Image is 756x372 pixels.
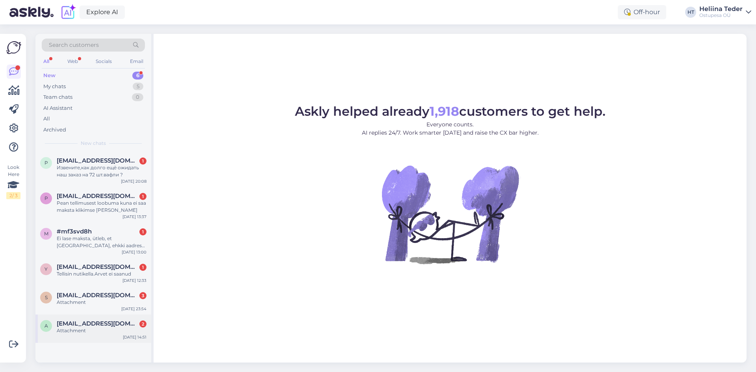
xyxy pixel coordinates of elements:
[132,93,143,101] div: 0
[123,334,146,340] div: [DATE] 14:51
[139,228,146,235] div: 1
[128,56,145,67] div: Email
[49,41,99,49] span: Search customers
[699,12,743,19] div: Ostupesa OÜ
[122,214,146,220] div: [DATE] 13:37
[699,6,751,19] a: Heliina TederOstupesa OÜ
[699,6,743,12] div: Heliina Teder
[379,143,521,285] img: No Chat active
[43,83,66,91] div: My chats
[132,72,143,80] div: 6
[94,56,113,67] div: Socials
[57,263,139,270] span: ylolassi@gmail.com
[66,56,80,67] div: Web
[60,4,76,20] img: explore-ai
[44,195,48,201] span: p
[139,320,146,328] div: 2
[57,292,139,299] span: Sherilynkarin@gmail.com
[139,193,146,200] div: 1
[44,266,48,272] span: y
[121,178,146,184] div: [DATE] 20:08
[430,104,459,119] b: 1,918
[6,164,20,199] div: Look Here
[80,6,125,19] a: Explore AI
[122,249,146,255] div: [DATE] 13:00
[295,104,606,119] span: Askly helped already customers to get help.
[57,200,146,214] div: Pean tellimusest loobuma kuna ei saa maksta klikimse [PERSON_NAME]
[43,126,66,134] div: Archived
[42,56,51,67] div: All
[121,306,146,312] div: [DATE] 23:54
[6,192,20,199] div: 2 / 3
[44,231,48,237] span: m
[57,235,146,249] div: Ei lase maksta, ütleb, et [GEOGRAPHIC_DATA], ehkki aadress sama, mis teil.
[139,292,146,299] div: 3
[44,323,48,329] span: A
[45,294,48,300] span: S
[44,160,48,166] span: p
[618,5,666,19] div: Off-hour
[43,104,72,112] div: AI Assistant
[57,320,139,327] span: Alekseiivanov64@gmail.com
[57,270,146,278] div: Tellisin nutikella.Arvet ei saanud
[57,192,139,200] span: parjukes@gmail.com
[139,264,146,271] div: 1
[122,278,146,283] div: [DATE] 12:33
[57,228,92,235] span: #mf3svd8h
[295,120,606,137] p: Everyone counts. AI replies 24/7. Work smarter [DATE] and raise the CX bar higher.
[43,72,56,80] div: New
[57,164,146,178] div: Извените,как долго ещё ожидать наш заказ на 72 шт.вафли ?
[133,83,143,91] div: 5
[6,40,21,55] img: Askly Logo
[685,7,696,18] div: HT
[43,93,72,101] div: Team chats
[139,157,146,165] div: 1
[57,327,146,334] div: Attachment
[81,140,106,147] span: New chats
[57,157,139,164] span: prosto-nata76@mail.ru
[43,115,50,123] div: All
[57,299,146,306] div: Attachment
